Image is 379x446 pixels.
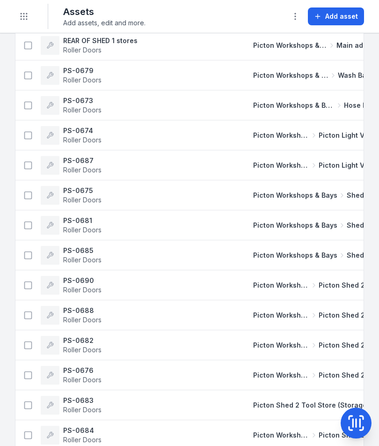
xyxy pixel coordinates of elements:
[253,161,375,170] a: Picton Workshops & BaysPicton Light Vehicle Bay
[336,41,375,50] span: Main admin
[253,311,375,320] a: Picton Workshops & BaysPicton Shed 2 Fabrication Shop
[41,156,102,175] a: PS-0687Roller Doors
[253,41,375,50] a: Picton Workshops & BaysMain admin
[344,101,375,110] span: Hose Bay
[63,46,102,54] span: Roller Doors
[15,7,33,25] button: Toggle navigation
[41,186,102,205] a: PS-0675Roller Doors
[319,131,375,140] span: Picton Light Vehicle Bay
[63,18,146,28] span: Add assets, edit and more.
[63,106,102,114] span: Roller Doors
[308,7,364,25] button: Add asset
[41,216,102,235] a: PS-0681Roller Doors
[319,281,375,290] span: Picton Shed 2 Fabrication Shop
[253,311,309,320] span: Picton Workshops & Bays
[63,226,102,234] span: Roller Doors
[253,131,375,140] a: Picton Workshops & BaysPicton Light Vehicle Bay
[63,436,102,444] span: Roller Doors
[253,71,328,80] span: Picton Workshops & Bays
[63,216,102,225] strong: PS-0681
[253,341,375,350] a: Picton Workshops & BaysPicton Shed 2 Fabrication Shop
[41,396,102,415] a: PS-0683Roller Doors
[63,376,102,384] span: Roller Doors
[41,336,102,355] a: PS-0682Roller Doors
[253,71,375,80] a: Picton Workshops & BaysWash Bay 1
[41,306,102,325] a: PS-0688Roller Doors
[63,186,102,195] strong: PS-0675
[63,126,102,135] strong: PS-0674
[63,246,102,255] strong: PS-0685
[253,161,309,170] span: Picton Workshops & Bays
[41,246,102,265] a: PS-0685Roller Doors
[253,281,309,290] span: Picton Workshops & Bays
[63,406,102,414] span: Roller Doors
[63,426,102,435] strong: PS-0684
[253,371,375,380] a: Picton Workshops & BaysPicton Shed 2 Fabrication Shop
[319,311,375,320] span: Picton Shed 2 Fabrication Shop
[63,36,138,45] strong: REAR OF SHED 1 stores
[253,101,335,110] span: Picton Workshops & Bays
[319,341,375,350] span: Picton Shed 2 Fabrication Shop
[253,371,309,380] span: Picton Workshops & Bays
[347,251,371,260] span: Shed 4
[253,251,371,260] a: Picton Workshops & BaysShed 4
[319,431,375,440] span: Picton Shed 2 Machine Shop
[253,131,309,140] span: Picton Workshops & Bays
[253,281,375,290] a: Picton Workshops & BaysPicton Shed 2 Fabrication Shop
[63,256,102,264] span: Roller Doors
[253,431,309,440] span: Picton Workshops & Bays
[63,156,102,165] strong: PS-0687
[63,76,102,84] span: Roller Doors
[325,12,358,21] span: Add asset
[253,341,309,350] span: Picton Workshops & Bays
[347,191,371,200] span: Shed 4
[63,5,146,18] h2: Assets
[41,426,102,445] a: PS-0684Roller Doors
[338,71,375,80] span: Wash Bay 1
[63,196,102,204] span: Roller Doors
[63,286,102,294] span: Roller Doors
[63,166,102,174] span: Roller Doors
[253,251,337,260] span: Picton Workshops & Bays
[253,41,327,50] span: Picton Workshops & Bays
[41,126,102,145] a: PS-0674Roller Doors
[253,191,337,200] span: Picton Workshops & Bays
[41,276,102,295] a: PS-0690Roller Doors
[63,396,102,405] strong: PS-0683
[41,36,138,55] a: REAR OF SHED 1 storesRoller Doors
[63,66,102,75] strong: PS-0679
[63,346,102,354] span: Roller Doors
[319,161,375,170] span: Picton Light Vehicle Bay
[253,431,375,440] a: Picton Workshops & BaysPicton Shed 2 Machine Shop
[253,191,371,200] a: Picton Workshops & BaysShed 4
[63,366,102,375] strong: PS-0676
[347,221,371,230] span: Shed 4
[63,276,102,285] strong: PS-0690
[63,336,102,345] strong: PS-0682
[253,221,337,230] span: Picton Workshops & Bays
[63,316,102,324] span: Roller Doors
[63,96,102,105] strong: PS-0673
[253,221,371,230] a: Picton Workshops & BaysShed 4
[41,96,102,115] a: PS-0673Roller Doors
[63,136,102,144] span: Roller Doors
[253,401,369,409] span: Picton Shed 2 Tool Store (Storage)
[253,401,369,410] a: Picton Shed 2 Tool Store (Storage)
[253,101,375,110] a: Picton Workshops & BaysHose Bay
[41,366,102,385] a: PS-0676Roller Doors
[63,306,102,315] strong: PS-0688
[319,371,375,380] span: Picton Shed 2 Fabrication Shop
[41,66,102,85] a: PS-0679Roller Doors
